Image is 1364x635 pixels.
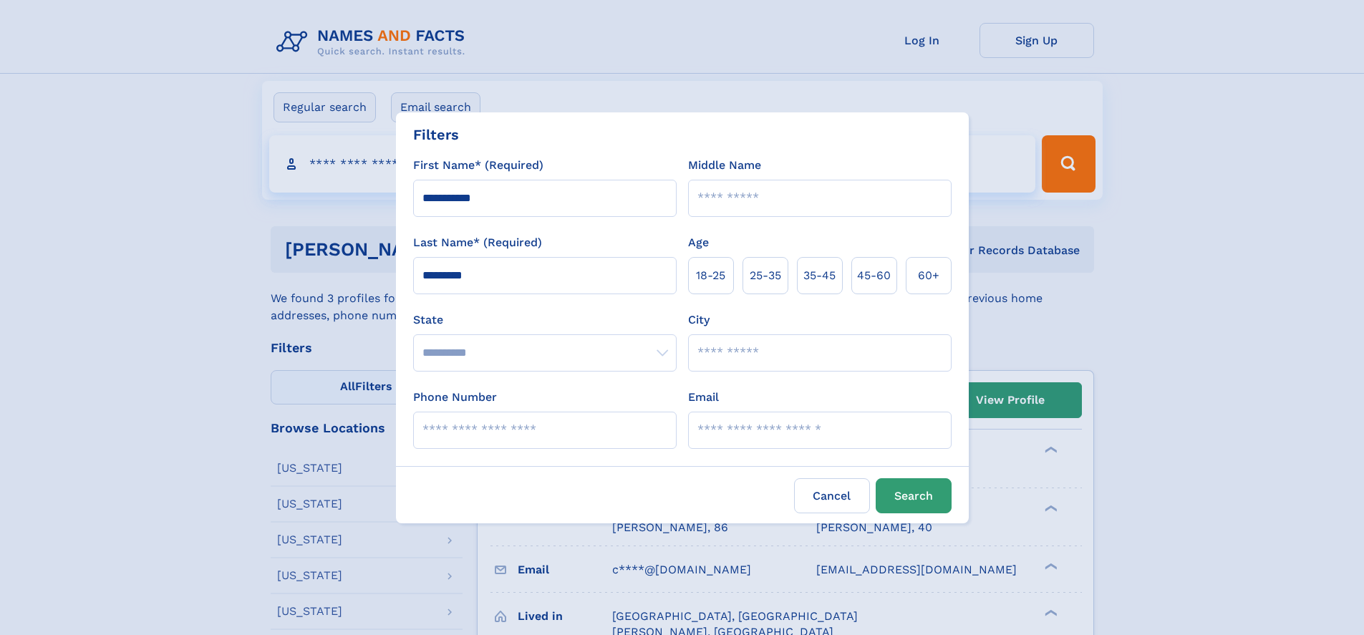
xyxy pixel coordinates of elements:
span: 18‑25 [696,267,725,284]
label: Phone Number [413,389,497,406]
label: Middle Name [688,157,761,174]
label: State [413,311,677,329]
span: 60+ [918,267,939,284]
label: Last Name* (Required) [413,234,542,251]
label: Email [688,389,719,406]
div: Filters [413,124,459,145]
button: Search [876,478,952,513]
label: First Name* (Required) [413,157,543,174]
label: Cancel [794,478,870,513]
span: 35‑45 [803,267,836,284]
span: 25‑35 [750,267,781,284]
label: City [688,311,710,329]
span: 45‑60 [857,267,891,284]
label: Age [688,234,709,251]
